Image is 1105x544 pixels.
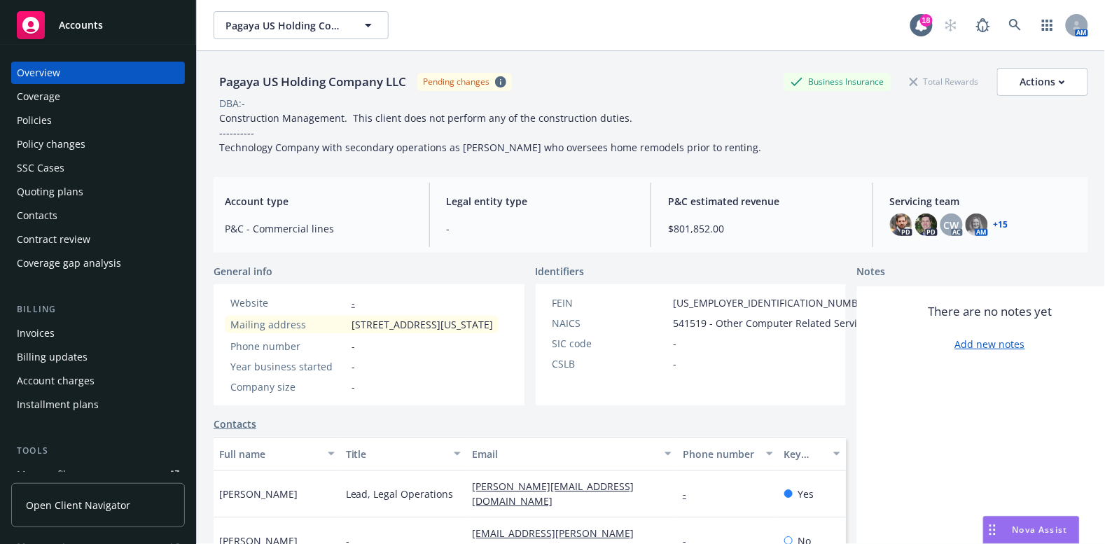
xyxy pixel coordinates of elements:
[668,194,856,209] span: P&C estimated revenue
[466,437,677,470] button: Email
[11,228,185,251] a: Contract review
[17,85,60,108] div: Coverage
[11,393,185,416] a: Installment plans
[1034,11,1062,39] a: Switch app
[11,85,185,108] a: Coverage
[17,204,57,227] div: Contacts
[352,296,355,309] a: -
[674,295,874,310] span: [US_EMPLOYER_IDENTIFICATION_NUMBER]
[11,463,185,486] a: Manage files
[997,68,1088,96] button: Actions
[536,264,585,279] span: Identifiers
[674,336,677,351] span: -
[890,194,1078,209] span: Servicing team
[352,339,355,354] span: -
[683,447,757,461] div: Phone number
[59,20,103,31] span: Accounts
[17,157,64,179] div: SSC Cases
[225,18,347,33] span: Pagaya US Holding Company LLC
[1020,69,1065,95] div: Actions
[219,96,245,111] div: DBA: -
[674,356,677,371] span: -
[346,487,454,501] span: Lead, Legal Operations
[219,111,762,154] span: Construction Management. This client does not perform any of the construction duties. ---------- ...
[552,295,668,310] div: FEIN
[784,73,891,90] div: Business Insurance
[11,62,185,84] a: Overview
[352,317,493,332] span: [STREET_ADDRESS][US_STATE]
[17,393,99,416] div: Installment plans
[784,447,825,461] div: Key contact
[552,356,668,371] div: CSLB
[983,516,1080,544] button: Nova Assist
[346,447,446,461] div: Title
[17,133,85,155] div: Policy changes
[17,370,95,392] div: Account charges
[683,487,697,501] a: -
[944,218,959,232] span: CW
[17,181,83,203] div: Quoting plans
[798,487,814,501] span: Yes
[937,11,965,39] a: Start snowing
[903,73,986,90] div: Total Rewards
[219,447,319,461] div: Full name
[472,480,634,508] a: [PERSON_NAME][EMAIL_ADDRESS][DOMAIN_NAME]
[17,252,121,274] div: Coverage gap analysis
[677,437,778,470] button: Phone number
[230,295,346,310] div: Website
[352,359,355,374] span: -
[779,437,846,470] button: Key contact
[230,339,346,354] div: Phone number
[11,444,185,458] div: Tools
[472,447,656,461] div: Email
[17,463,76,486] div: Manage files
[230,359,346,374] div: Year business started
[11,204,185,227] a: Contacts
[225,194,412,209] span: Account type
[969,11,997,39] a: Report a Bug
[11,346,185,368] a: Billing updates
[214,11,389,39] button: Pagaya US Holding Company LLC
[674,316,873,330] span: 541519 - Other Computer Related Services
[920,14,933,27] div: 18
[447,221,634,236] span: -
[966,214,988,236] img: photo
[11,6,185,45] a: Accounts
[214,417,256,431] a: Contacts
[214,437,340,470] button: Full name
[11,322,185,344] a: Invoices
[552,316,668,330] div: NAICS
[11,252,185,274] a: Coverage gap analysis
[214,73,412,91] div: Pagaya US Holding Company LLC
[17,346,88,368] div: Billing updates
[219,487,298,501] span: [PERSON_NAME]
[955,337,1025,351] a: Add new notes
[11,370,185,392] a: Account charges
[447,194,634,209] span: Legal entity type
[214,264,272,279] span: General info
[11,181,185,203] a: Quoting plans
[352,379,355,394] span: -
[26,498,130,512] span: Open Client Navigator
[11,302,185,316] div: Billing
[984,517,1001,543] div: Drag to move
[11,133,185,155] a: Policy changes
[668,221,856,236] span: $801,852.00
[1013,524,1068,536] span: Nova Assist
[17,62,60,84] div: Overview
[423,76,489,88] div: Pending changes
[1001,11,1029,39] a: Search
[11,109,185,132] a: Policies
[340,437,467,470] button: Title
[552,336,668,351] div: SIC code
[915,214,938,236] img: photo
[417,73,512,90] span: Pending changes
[17,109,52,132] div: Policies
[857,264,886,281] span: Notes
[17,322,55,344] div: Invoices
[230,317,346,332] div: Mailing address
[11,157,185,179] a: SSC Cases
[17,228,90,251] div: Contract review
[225,221,412,236] span: P&C - Commercial lines
[929,303,1052,320] span: There are no notes yet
